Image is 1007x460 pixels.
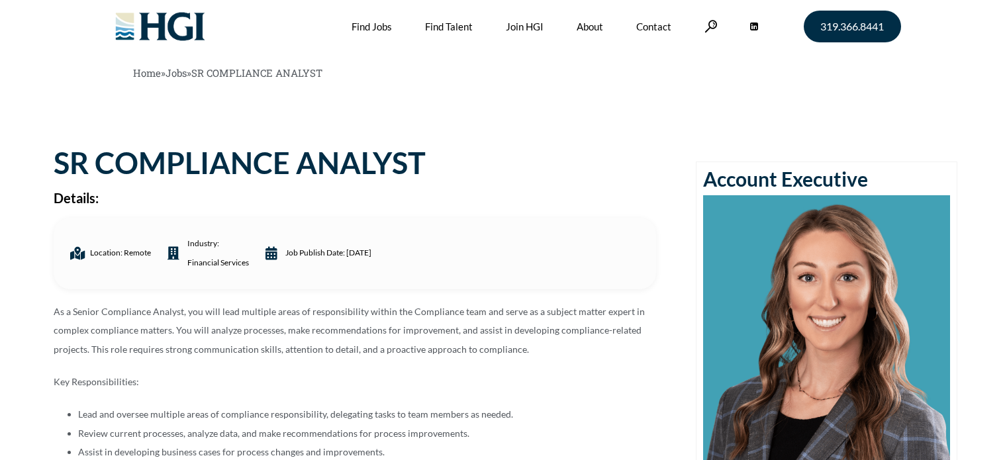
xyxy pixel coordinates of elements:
span: Job Publish date: [DATE] [282,244,371,263]
h1: SR COMPLIANCE ANALYST [54,148,656,178]
h2: Account Executive [703,169,950,189]
span: » » [133,66,322,79]
a: Home [133,66,161,79]
span: SR COMPLIANCE ANALYST [191,66,322,79]
h2: Details: [54,191,656,205]
span: industry: [184,234,249,273]
a: Financial Services [187,253,249,273]
span: Lead and oversee multiple areas of compliance responsibility, delegating tasks to team members as... [78,408,513,420]
a: 319.366.8441 [804,11,901,42]
span: Review current processes, analyze data, and make recommendations for process improvements. [78,428,469,439]
span: Assist in developing business cases for process changes and improvements. [78,446,385,457]
span: 319.366.8441 [820,21,884,32]
a: Jobs [166,66,187,79]
span: Location: Remote [87,244,151,263]
a: Search [704,20,718,32]
span: As a Senior Compliance Analyst, you will lead multiple areas of responsibility within the Complia... [54,306,645,355]
span: Key Responsibilities: [54,376,139,387]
